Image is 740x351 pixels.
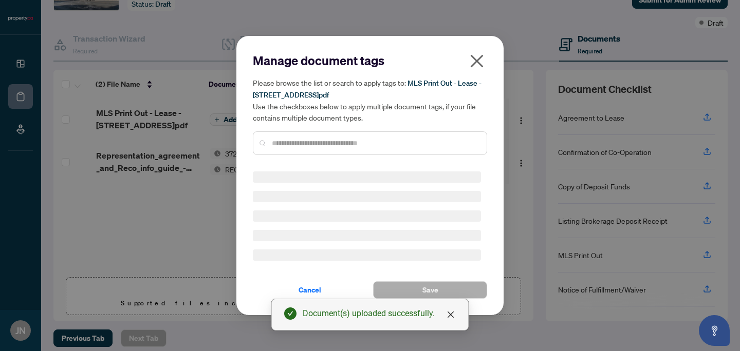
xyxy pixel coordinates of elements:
div: Document(s) uploaded successfully. [303,307,456,320]
a: Close [445,309,456,320]
span: close [469,53,485,69]
button: Open asap [699,315,730,346]
h5: Please browse the list or search to apply tags to: Use the checkboxes below to apply multiple doc... [253,77,487,123]
button: Cancel [253,281,367,299]
button: Save [373,281,487,299]
span: close [447,310,455,319]
h2: Manage document tags [253,52,487,69]
span: Cancel [299,282,321,298]
span: check-circle [284,307,297,320]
